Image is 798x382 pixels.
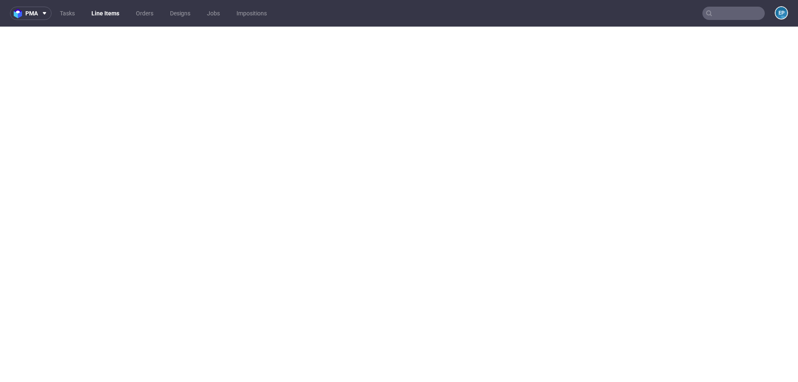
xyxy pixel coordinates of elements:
span: pma [25,10,38,16]
a: Line Items [86,7,124,20]
a: Jobs [202,7,225,20]
a: Impositions [232,7,272,20]
a: Orders [131,7,158,20]
a: Tasks [55,7,80,20]
figcaption: EP [776,7,787,19]
a: Designs [165,7,195,20]
img: logo [14,9,25,18]
button: pma [10,7,52,20]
